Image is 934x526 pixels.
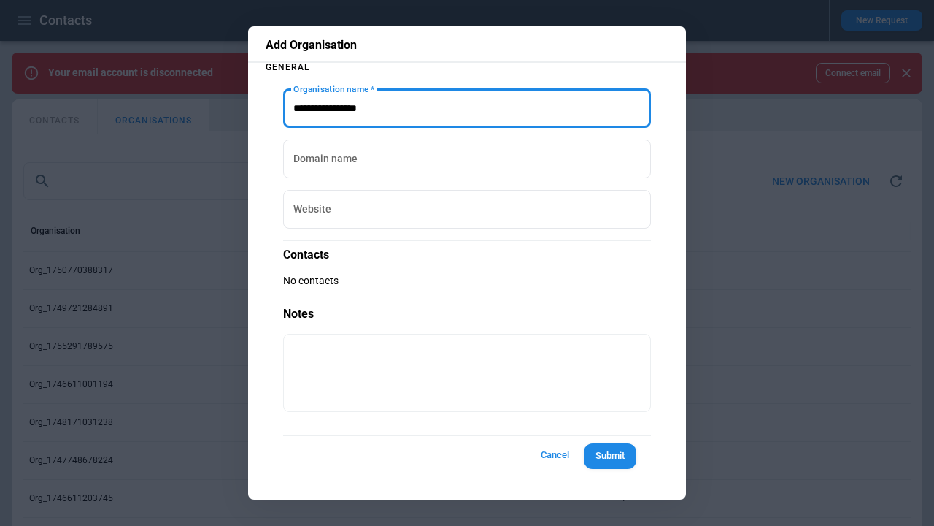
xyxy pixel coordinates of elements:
button: Cancel [531,442,578,469]
p: Contacts [283,240,651,263]
p: Add Organisation [266,38,668,53]
p: No contacts [283,275,651,287]
p: Notes [283,300,651,322]
button: Submit [584,443,636,469]
label: Organisation name [293,83,374,95]
p: General [266,63,668,72]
